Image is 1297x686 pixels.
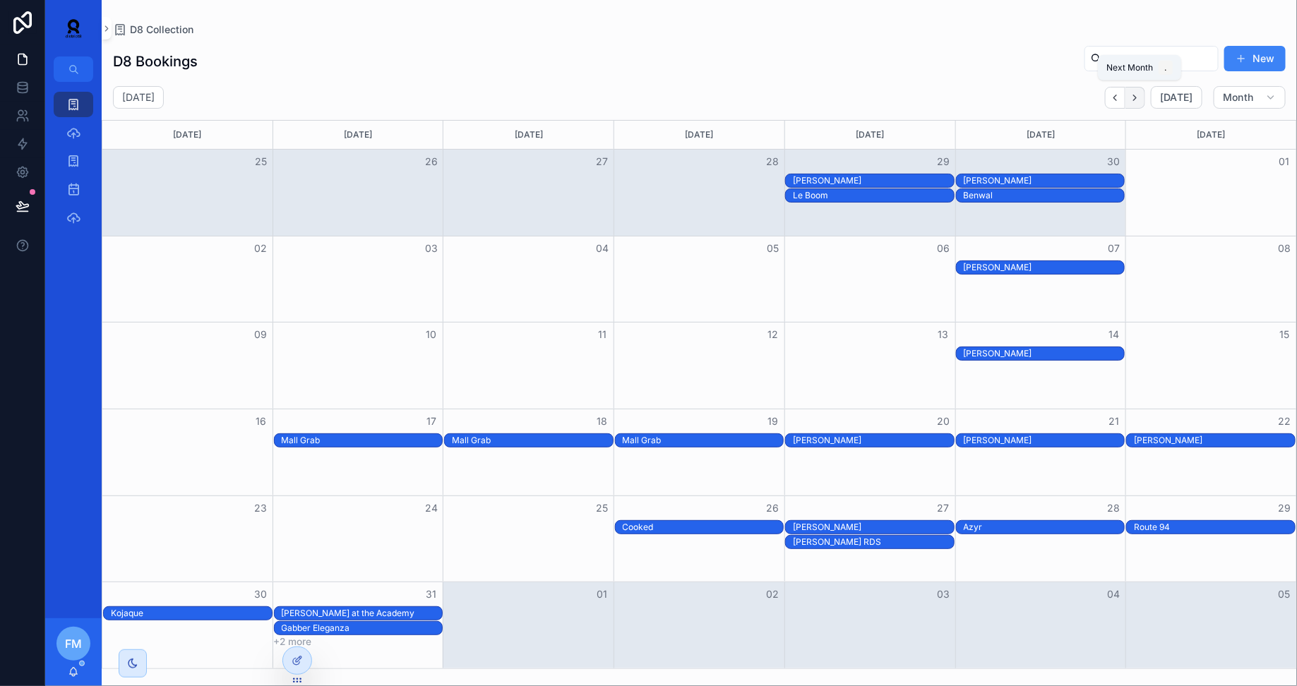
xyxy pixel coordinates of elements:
div: [DATE] [616,121,782,149]
div: Kojaque [111,607,272,620]
div: SOSA [793,174,954,187]
button: 24 [423,500,440,517]
div: Jeff Mills [793,521,954,534]
span: D8 Collection [130,23,193,37]
div: [DATE] [958,121,1124,149]
div: [DATE] [104,121,270,149]
button: 04 [1105,586,1122,603]
div: [PERSON_NAME] [793,175,954,186]
button: Next [1125,87,1145,109]
div: [PERSON_NAME] [964,262,1125,273]
span: Next Month [1106,62,1153,73]
button: 01 [594,586,611,603]
div: Route 94 [1134,521,1295,534]
div: Stella Bossi [964,347,1125,360]
button: 15 [1276,326,1293,343]
button: [DATE] [1151,86,1202,109]
div: Mall Grab [452,435,613,446]
button: 29 [935,153,952,170]
button: 09 [253,326,270,343]
div: Route 94 [1134,522,1295,533]
button: 03 [423,240,440,257]
button: 25 [253,153,270,170]
div: Ben Klock [964,174,1125,187]
button: 28 [1105,500,1122,517]
div: [PERSON_NAME] RDS [793,536,954,548]
div: Cooked [623,522,784,533]
button: 20 [935,413,952,430]
div: Benwal [964,190,1125,201]
button: 06 [935,240,952,257]
button: 26 [423,153,440,170]
div: Mall Grab [452,434,613,447]
div: [DATE] [787,121,953,149]
button: +2 more [274,636,312,647]
button: 22 [1276,413,1293,430]
button: 31 [423,586,440,603]
div: Gabber Eleganza [282,622,443,634]
div: Mall Grab [623,434,784,447]
span: . [1160,62,1171,73]
div: [DATE] [1128,121,1294,149]
div: [DATE] [275,121,441,149]
div: Kojaque [111,608,272,619]
div: [DATE] [446,121,611,149]
button: 30 [253,586,270,603]
div: [PERSON_NAME] [1134,435,1295,446]
span: FM [65,635,82,652]
button: 29 [1276,500,1293,517]
button: New [1224,46,1286,71]
button: 11 [594,326,611,343]
div: [PERSON_NAME] [964,348,1125,359]
button: 07 [1105,240,1122,257]
button: 08 [1276,240,1293,257]
button: 27 [935,500,952,517]
div: [PERSON_NAME] [793,435,954,446]
div: Boris Brejcha RDS [793,536,954,548]
button: 16 [253,413,270,430]
div: Patrick Topping [793,434,954,447]
div: Mall Grab [282,435,443,446]
span: Month [1223,91,1254,104]
div: [PERSON_NAME] [793,522,954,533]
button: 14 [1105,326,1122,343]
div: Mall Grab [623,435,784,446]
button: 13 [935,326,952,343]
button: 30 [1105,153,1122,170]
div: Max Dean at the Academy [282,607,443,620]
div: [PERSON_NAME] [964,435,1125,446]
button: 01 [1276,153,1293,170]
h2: [DATE] [122,90,155,104]
div: Le Boom [793,190,954,201]
div: [PERSON_NAME] [964,175,1125,186]
div: Month View [102,120,1297,669]
div: Azyr [964,522,1125,533]
div: scrollable content [45,82,102,248]
span: [DATE] [1160,91,1193,104]
button: 21 [1105,413,1122,430]
div: Azyr [964,521,1125,534]
button: 02 [253,240,270,257]
button: 02 [764,586,781,603]
img: App logo [56,17,90,40]
button: 18 [594,413,611,430]
button: 03 [935,586,952,603]
div: Cooked [623,521,784,534]
a: D8 Collection [113,23,193,37]
button: 10 [423,326,440,343]
div: Le Boom [793,189,954,202]
button: 25 [594,500,611,517]
div: Benwal [964,189,1125,202]
button: 26 [764,500,781,517]
div: Charlie Sparks [1134,434,1295,447]
div: Mall Grab [282,434,443,447]
button: Month [1214,86,1286,109]
button: Back [1105,87,1125,109]
div: Gabber Eleganza [282,622,443,634]
button: 27 [594,153,611,170]
button: 12 [764,326,781,343]
button: 19 [764,413,781,430]
div: [PERSON_NAME] at the Academy [282,608,443,619]
button: 17 [423,413,440,430]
